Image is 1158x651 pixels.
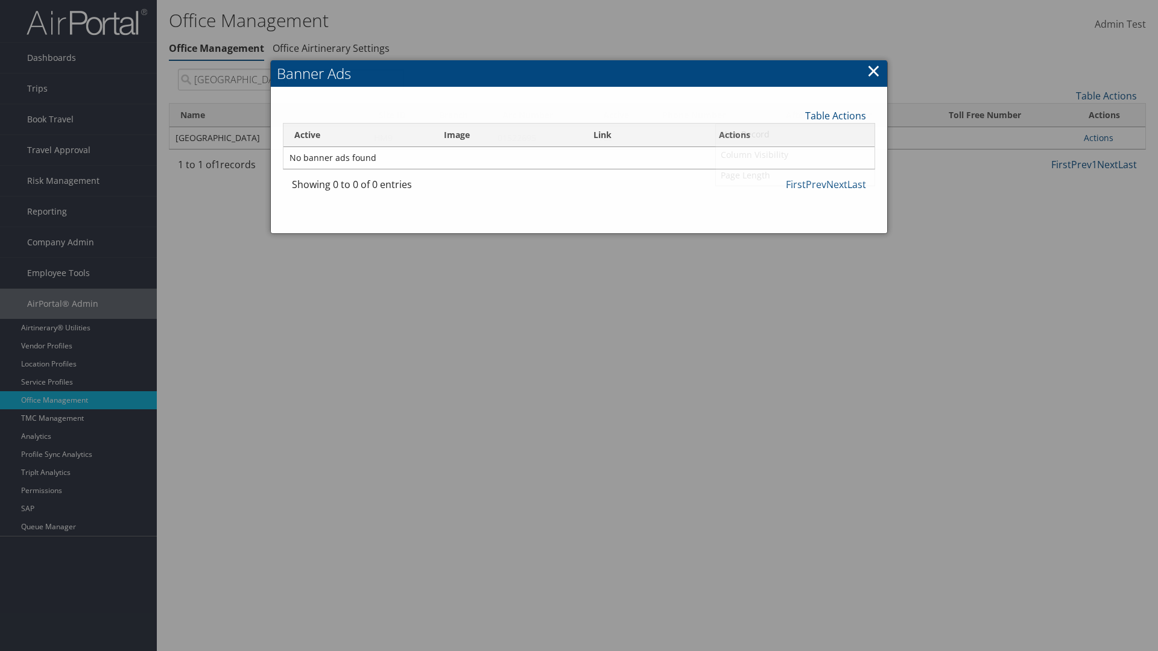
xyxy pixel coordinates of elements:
[708,124,875,147] th: Actions
[292,177,422,198] div: Showing 0 to 0 of 0 entries
[847,178,866,191] a: Last
[583,124,707,147] th: Link: activate to sort column ascending
[716,124,875,145] a: New Record
[716,145,875,165] a: Column Visibility
[433,124,583,147] th: Image: activate to sort column ascending
[826,178,847,191] a: Next
[271,60,887,87] h2: Banner Ads
[805,109,866,122] a: Table Actions
[283,124,433,147] th: Active: activate to sort column ascending
[786,178,806,191] a: First
[867,58,881,83] a: ×
[716,165,875,186] a: Page Length
[806,178,826,191] a: Prev
[283,147,875,169] td: No banner ads found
